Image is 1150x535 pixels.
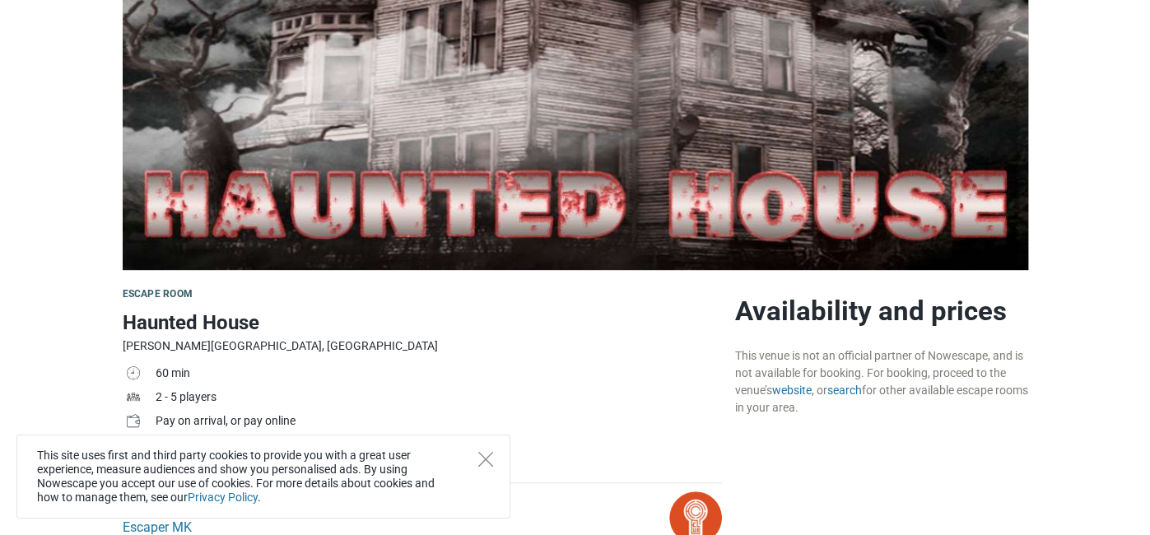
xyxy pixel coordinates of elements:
a: Privacy Policy [188,491,258,504]
div: This venue is not an official partner of Nowescape, and is not available for booking. For booking... [735,347,1028,416]
div: [PERSON_NAME][GEOGRAPHIC_DATA], [GEOGRAPHIC_DATA] [123,337,722,355]
a: search [827,384,862,397]
h2: Availability and prices [735,295,1028,328]
div: Pay on arrival, or pay online [156,412,722,430]
div: This site uses first and third party cookies to provide you with a great user experience, measure... [16,435,510,519]
button: Close [478,452,493,467]
td: 60 min [156,363,722,387]
td: 2 - 5 players [156,387,722,411]
h1: Haunted House [123,308,722,337]
a: Escaper MK [123,519,192,535]
a: website [772,384,812,397]
span: Escape room [123,288,193,300]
